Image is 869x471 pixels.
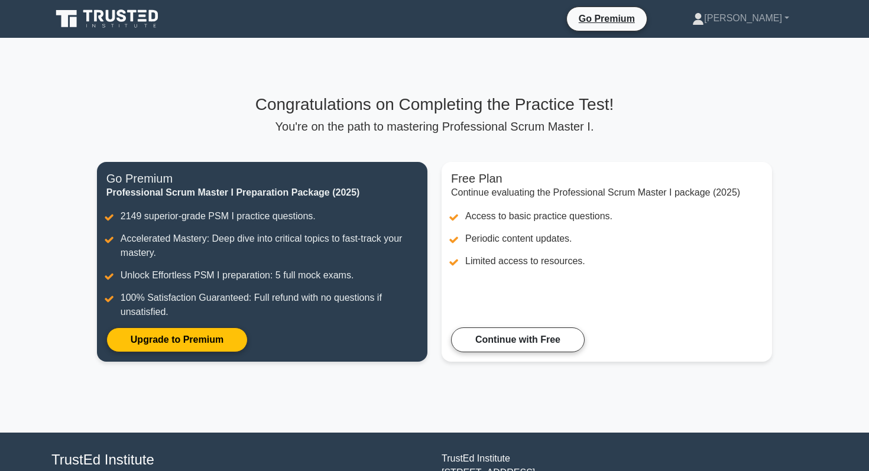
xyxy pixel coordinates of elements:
a: [PERSON_NAME] [664,7,818,30]
a: Continue with Free [451,327,585,352]
h3: Congratulations on Completing the Practice Test! [97,95,772,115]
h4: TrustEd Institute [51,451,427,469]
a: Upgrade to Premium [106,327,248,352]
p: You're on the path to mastering Professional Scrum Master I. [97,119,772,134]
a: Go Premium [572,11,642,26]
